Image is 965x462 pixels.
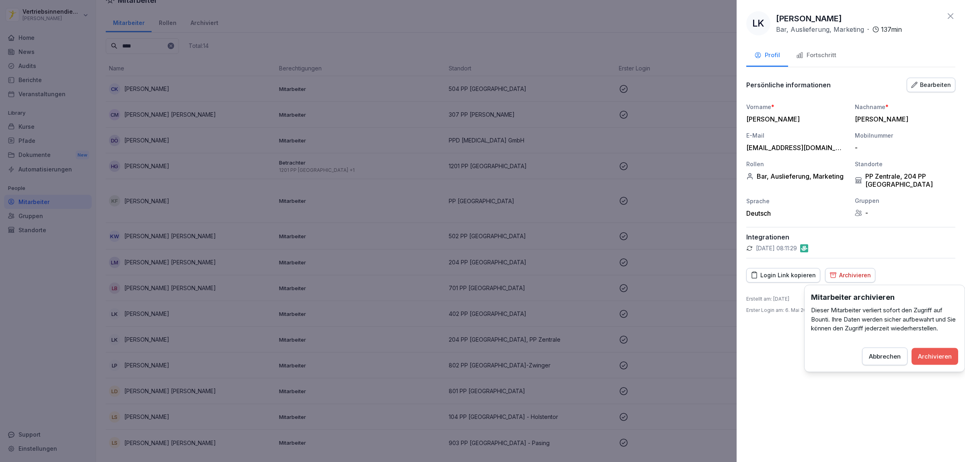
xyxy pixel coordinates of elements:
p: [DATE] 08:11:29 [756,244,797,252]
p: Erster Login am : 6. Mai 2025 [746,307,812,314]
button: Abbrechen [862,347,908,365]
div: Archivieren [829,271,871,280]
div: Vorname [746,103,847,111]
div: LK [746,11,770,35]
div: - [855,144,951,152]
div: Fortschritt [796,51,836,60]
button: Fortschritt [788,45,844,67]
div: Bearbeiten [911,80,951,89]
div: Bar, Auslieferung, Marketing [746,172,847,180]
div: Archivieren [918,352,952,361]
button: Login Link kopieren [746,268,820,283]
p: Dieser Mitarbeiter verliert sofort den Zugriff auf Bounti. Ihre Daten werden sicher aufbewahrt un... [811,306,958,333]
p: Persönliche informationen [746,81,831,89]
div: Sprache [746,197,847,205]
button: Archivieren [912,348,958,365]
div: Standorte [855,160,955,168]
div: Abbrechen [869,352,901,361]
div: Deutsch [746,209,847,217]
p: [PERSON_NAME] [776,12,842,25]
div: Nachname [855,103,955,111]
img: gastromatic.png [800,244,808,252]
button: Bearbeiten [907,78,955,92]
p: Integrationen [746,233,955,241]
div: - [855,209,955,217]
p: 137 min [881,25,902,34]
div: Profil [754,51,780,60]
div: Login Link kopieren [751,271,816,280]
div: E-Mail [746,131,847,140]
div: Gruppen [855,196,955,205]
button: Profil [746,45,788,67]
div: PP Zentrale, 204 PP [GEOGRAPHIC_DATA] [855,172,955,188]
button: Archivieren [825,268,875,283]
div: Mobilnummer [855,131,955,140]
div: Rollen [746,160,847,168]
div: [PERSON_NAME] [746,115,843,123]
div: · [776,25,902,34]
div: [EMAIL_ADDRESS][DOMAIN_NAME] [746,144,843,152]
h3: Mitarbeiter archivieren [811,292,958,303]
div: [PERSON_NAME] [855,115,951,123]
p: Erstellt am : [DATE] [746,295,789,303]
p: Bar, Auslieferung, Marketing [776,25,864,34]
